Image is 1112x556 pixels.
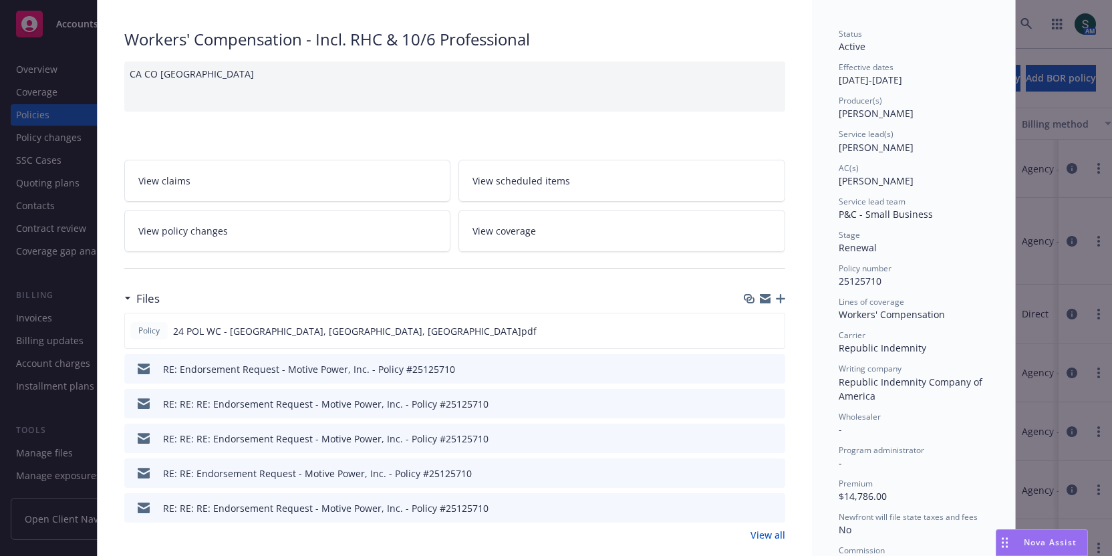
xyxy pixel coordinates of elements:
button: Nova Assist [996,529,1088,556]
div: Drag to move [996,530,1013,555]
a: View scheduled items [458,160,785,202]
button: preview file [767,324,779,338]
div: RE: RE: RE: Endorsement Request - Motive Power, Inc. - Policy #25125710 [163,397,489,411]
span: Carrier [839,329,865,341]
span: Service lead(s) [839,128,893,140]
span: Commission [839,545,885,556]
span: Stage [839,229,860,241]
span: Producer(s) [839,95,882,106]
div: RE: RE: Endorsement Request - Motive Power, Inc. - Policy #25125710 [163,466,472,480]
button: download file [746,501,757,515]
button: download file [746,324,756,338]
a: View coverage [458,210,785,252]
button: download file [746,466,757,480]
span: - [839,423,842,436]
span: Newfront will file state taxes and fees [839,511,978,523]
button: preview file [768,432,780,446]
span: 24 POL WC - [GEOGRAPHIC_DATA], [GEOGRAPHIC_DATA], [GEOGRAPHIC_DATA]pdf [173,324,537,338]
span: View claims [138,174,190,188]
span: View scheduled items [472,174,570,188]
span: Policy number [839,263,891,274]
button: download file [746,432,757,446]
button: preview file [768,501,780,515]
div: Workers' Compensation - Incl. RHC & 10/6 Professional [124,28,785,51]
span: View policy changes [138,224,228,238]
div: RE: Endorsement Request - Motive Power, Inc. - Policy #25125710 [163,362,455,376]
span: [PERSON_NAME] [839,141,914,154]
div: RE: RE: RE: Endorsement Request - Motive Power, Inc. - Policy #25125710 [163,432,489,446]
span: Lines of coverage [839,296,904,307]
span: P&C - Small Business [839,208,933,221]
button: download file [746,397,757,411]
button: preview file [768,397,780,411]
div: CA CO [GEOGRAPHIC_DATA] [124,61,785,112]
span: Program administrator [839,444,924,456]
span: Nova Assist [1024,537,1077,548]
span: Active [839,40,865,53]
span: Effective dates [839,61,893,73]
h3: Files [136,290,160,307]
div: Files [124,290,160,307]
span: Status [839,28,862,39]
span: Renewal [839,241,877,254]
div: RE: RE: RE: Endorsement Request - Motive Power, Inc. - Policy #25125710 [163,501,489,515]
button: preview file [768,362,780,376]
a: View claims [124,160,451,202]
span: [PERSON_NAME] [839,174,914,187]
span: Premium [839,478,873,489]
a: View policy changes [124,210,451,252]
span: No [839,523,851,536]
span: Republic Indemnity [839,341,926,354]
span: [PERSON_NAME] [839,107,914,120]
span: 25125710 [839,275,881,287]
span: View coverage [472,224,536,238]
span: AC(s) [839,162,859,174]
span: $14,786.00 [839,490,887,503]
button: preview file [768,466,780,480]
span: Service lead team [839,196,906,207]
span: Writing company [839,363,901,374]
span: Workers' Compensation [839,308,945,321]
div: [DATE] - [DATE] [839,61,988,87]
a: View all [750,528,785,542]
span: - [839,456,842,469]
span: Wholesaler [839,411,881,422]
span: Policy [136,325,162,337]
span: Republic Indemnity Company of America [839,376,985,402]
button: download file [746,362,757,376]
